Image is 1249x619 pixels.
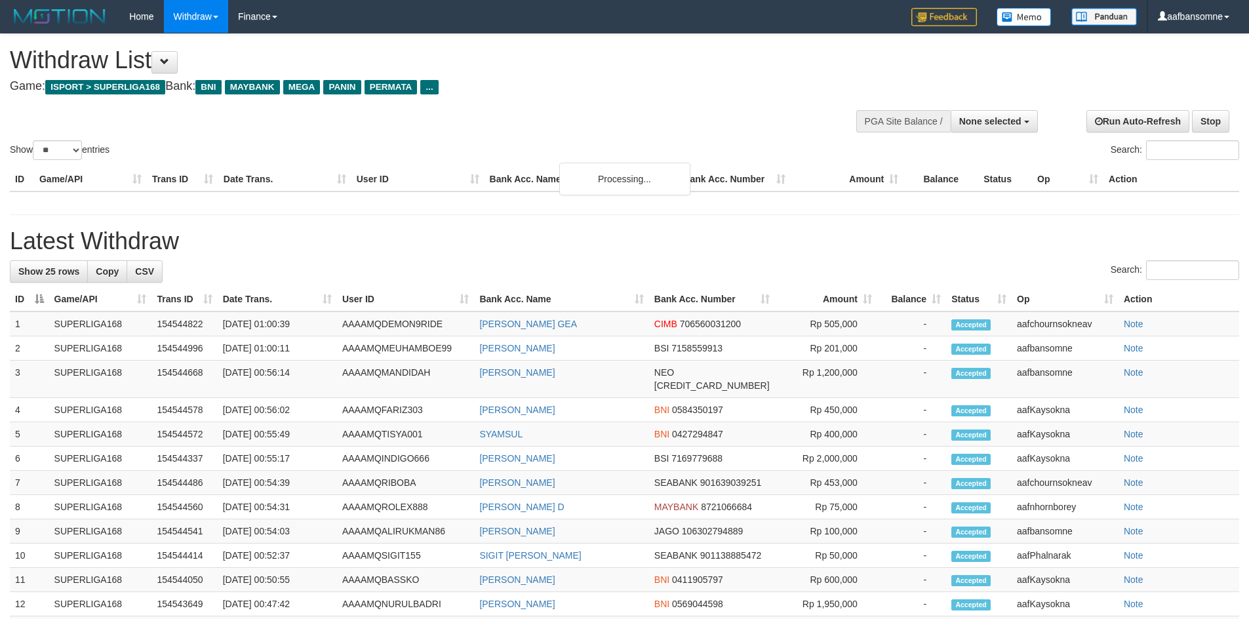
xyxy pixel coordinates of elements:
span: Accepted [951,344,991,355]
td: AAAAMQMANDIDAH [337,361,475,398]
td: aafnhornborey [1012,495,1119,519]
td: 7 [10,471,49,495]
td: SUPERLIGA168 [49,519,152,544]
td: [DATE] 00:56:02 [218,398,337,422]
td: SUPERLIGA168 [49,568,152,592]
span: Show 25 rows [18,266,79,277]
span: Copy 901639039251 to clipboard [700,477,761,488]
th: Op [1032,167,1103,191]
span: Copy 106302794889 to clipboard [682,526,743,536]
td: [DATE] 00:56:14 [218,361,337,398]
a: Note [1124,367,1143,378]
td: AAAAMQTISYA001 [337,422,475,447]
th: Date Trans. [218,167,351,191]
td: [DATE] 01:00:39 [218,311,337,336]
td: AAAAMQROLEX888 [337,495,475,519]
th: Trans ID: activate to sort column ascending [151,287,217,311]
span: BSI [654,453,669,464]
span: MAYBANK [225,80,280,94]
span: Copy 8721066684 to clipboard [701,502,752,512]
td: Rp 100,000 [775,519,877,544]
h1: Withdraw List [10,47,820,73]
h4: Game: Bank: [10,80,820,93]
td: - [877,422,946,447]
a: Run Auto-Refresh [1086,110,1189,132]
td: 154544578 [151,398,217,422]
select: Showentries [33,140,82,160]
td: AAAAMQBASSKO [337,568,475,592]
td: [DATE] 00:47:42 [218,592,337,616]
td: Rp 600,000 [775,568,877,592]
td: Rp 453,000 [775,471,877,495]
td: SUPERLIGA168 [49,398,152,422]
a: Note [1124,477,1143,488]
th: Date Trans.: activate to sort column ascending [218,287,337,311]
td: 9 [10,519,49,544]
span: Copy [96,266,119,277]
th: ID [10,167,34,191]
th: Action [1103,167,1239,191]
a: Note [1124,429,1143,439]
a: [PERSON_NAME] [479,343,555,353]
div: Processing... [559,163,690,195]
td: aafPhalnarak [1012,544,1119,568]
td: aafKaysokna [1012,592,1119,616]
a: [PERSON_NAME] D [479,502,564,512]
td: Rp 1,200,000 [775,361,877,398]
span: BNI [654,599,669,609]
span: MEGA [283,80,321,94]
td: [DATE] 00:50:55 [218,568,337,592]
th: Bank Acc. Name: activate to sort column ascending [474,287,648,311]
td: - [877,568,946,592]
span: Copy 706560031200 to clipboard [680,319,741,329]
span: Copy 901138885472 to clipboard [700,550,761,561]
span: Accepted [951,502,991,513]
span: Copy 0427294847 to clipboard [672,429,723,439]
th: Bank Acc. Number: activate to sort column ascending [649,287,775,311]
a: Copy [87,260,127,283]
span: BNI [654,574,669,585]
span: BNI [195,80,221,94]
td: Rp 400,000 [775,422,877,447]
td: Rp 50,000 [775,544,877,568]
a: Note [1124,502,1143,512]
td: SUPERLIGA168 [49,544,152,568]
td: SUPERLIGA168 [49,495,152,519]
span: Accepted [951,319,991,330]
td: aafbansomne [1012,361,1119,398]
label: Show entries [10,140,109,160]
td: 154544572 [151,422,217,447]
td: 154544486 [151,471,217,495]
img: Button%20Memo.svg [997,8,1052,26]
th: Game/API: activate to sort column ascending [49,287,152,311]
td: aafbansomne [1012,519,1119,544]
div: PGA Site Balance / [856,110,951,132]
td: AAAAMQRIBOBA [337,471,475,495]
td: 1 [10,311,49,336]
span: Copy 5859458202235785 to clipboard [654,380,770,391]
td: 10 [10,544,49,568]
span: ISPORT > SUPERLIGA168 [45,80,165,94]
a: Show 25 rows [10,260,88,283]
td: 154544541 [151,519,217,544]
th: Balance: activate to sort column ascending [877,287,946,311]
td: aafbansomne [1012,336,1119,361]
td: aafKaysokna [1012,568,1119,592]
td: AAAAMQFARIZ303 [337,398,475,422]
img: Feedback.jpg [911,8,977,26]
td: 4 [10,398,49,422]
td: 154543649 [151,592,217,616]
td: aafKaysokna [1012,422,1119,447]
td: Rp 2,000,000 [775,447,877,471]
td: [DATE] 00:55:17 [218,447,337,471]
td: aafKaysokna [1012,398,1119,422]
td: [DATE] 01:00:11 [218,336,337,361]
td: - [877,544,946,568]
td: - [877,311,946,336]
td: [DATE] 00:54:03 [218,519,337,544]
a: Note [1124,405,1143,415]
a: Note [1124,550,1143,561]
td: AAAAMQINDIGO666 [337,447,475,471]
span: Copy 0569044598 to clipboard [672,599,723,609]
td: 2 [10,336,49,361]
